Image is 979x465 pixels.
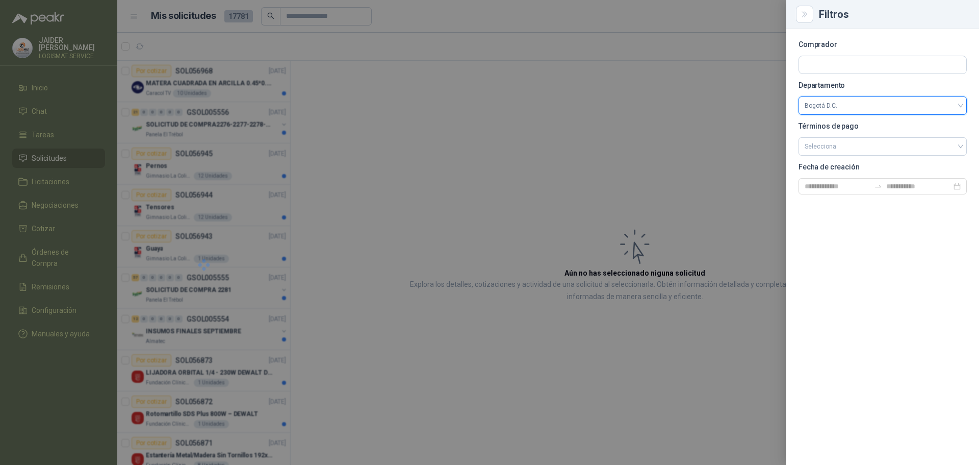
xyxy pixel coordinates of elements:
[798,164,967,170] p: Fecha de creación
[798,82,967,88] p: Departamento
[798,123,967,129] p: Términos de pago
[798,41,967,47] p: Comprador
[819,9,967,19] div: Filtros
[874,182,882,190] span: to
[874,182,882,190] span: swap-right
[805,98,961,113] span: Bogotá D.C.
[798,8,811,20] button: Close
